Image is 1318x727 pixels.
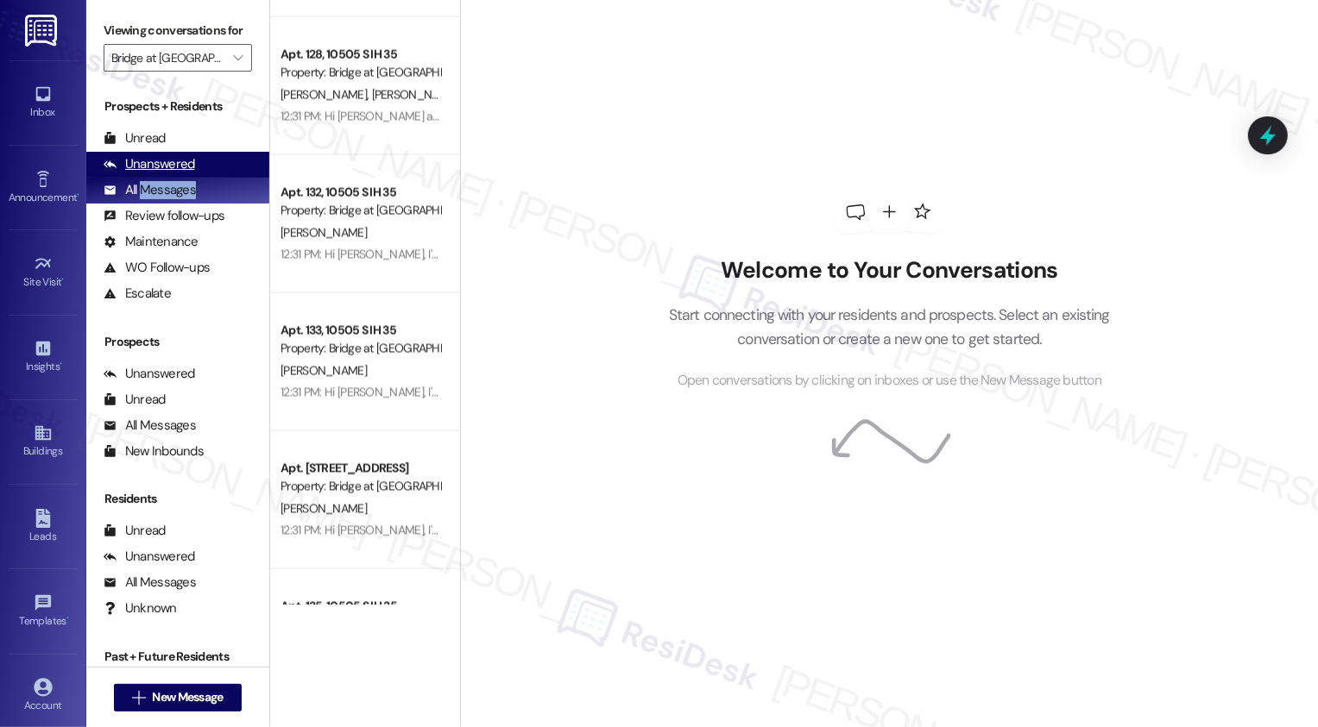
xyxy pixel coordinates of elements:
span: [PERSON_NAME] [281,363,367,379]
div: WO Follow-ups [104,259,210,277]
i:  [233,51,243,65]
div: All Messages [104,573,196,592]
a: Inbox [9,79,78,126]
div: All Messages [104,417,196,435]
span: [PERSON_NAME] [281,225,367,241]
div: Unknown [104,599,177,617]
a: Insights • [9,334,78,380]
img: ResiDesk Logo [25,15,60,47]
div: Apt. 132, 10505 S IH 35 [281,184,440,202]
h2: Welcome to Your Conversations [642,257,1136,285]
input: All communities [111,44,224,72]
div: Review follow-ups [104,207,224,225]
div: Apt. [STREET_ADDRESS] [281,460,440,478]
a: Site Visit • [9,249,78,296]
div: Apt. 128, 10505 S IH 35 [281,46,440,64]
span: • [77,189,79,201]
div: Apt. 135, 10505 S IH 35 [281,598,440,616]
span: • [66,612,69,624]
div: Unanswered [104,548,195,566]
a: Account [9,673,78,719]
label: Viewing conversations for [104,17,252,44]
div: Maintenance [104,233,199,251]
div: New Inbounds [104,442,204,461]
span: [PERSON_NAME] [371,87,457,103]
div: Property: Bridge at [GEOGRAPHIC_DATA] [281,340,440,358]
a: Templates • [9,588,78,635]
a: Leads [9,504,78,550]
div: Unread [104,391,166,409]
div: Unanswered [104,365,195,383]
div: Unread [104,522,166,540]
a: Buildings [9,418,78,465]
span: • [62,273,65,285]
span: • [60,358,62,370]
div: Residents [86,490,269,508]
div: Property: Bridge at [GEOGRAPHIC_DATA] [281,64,440,82]
div: Prospects + Residents [86,97,269,116]
div: Unread [104,129,166,147]
div: Property: Bridge at [GEOGRAPHIC_DATA] [281,202,440,220]
div: Apt. 133, 10505 S IH 35 [281,322,440,340]
p: Start connecting with your residents and prospects. Select an existing conversation or create a n... [642,303,1136,352]
div: All Messages [104,181,196,199]
div: Prospects [86,333,269,351]
span: [PERSON_NAME] [281,501,367,517]
span: Open conversations by clicking on inboxes or use the New Message button [678,370,1101,392]
div: Property: Bridge at [GEOGRAPHIC_DATA] [281,478,440,496]
div: Escalate [104,285,171,303]
div: Unanswered [104,155,195,173]
span: [PERSON_NAME] [281,87,372,103]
